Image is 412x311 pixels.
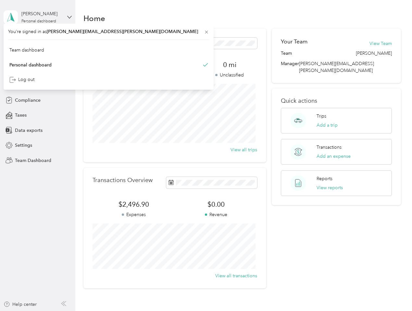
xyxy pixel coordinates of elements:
p: Transactions [317,144,342,151]
p: Transactions Overview [93,177,153,184]
span: [PERSON_NAME][EMAIL_ADDRESS][PERSON_NAME][DOMAIN_NAME] [47,29,198,34]
span: $0.00 [175,200,257,209]
button: Help center [4,301,37,308]
p: Expenses [93,211,175,218]
button: Add an expense [317,153,351,160]
p: Unclassified [202,72,257,78]
button: View reports [317,184,343,191]
span: Manager [281,60,299,74]
button: View Team [369,40,392,47]
span: You’re signed in as [8,28,209,35]
div: Personal dashboard [9,61,52,68]
p: Quick actions [281,98,392,104]
h2: Your Team [281,38,307,46]
button: View all transactions [215,272,257,279]
div: Team dashboard [9,47,44,53]
span: 0 mi [202,60,257,69]
span: Compliance [15,97,41,104]
span: $2,496.90 [93,200,175,209]
span: Data exports [15,127,43,134]
p: Revenue [175,211,257,218]
span: Taxes [15,112,27,119]
span: [PERSON_NAME] [356,50,392,57]
div: Personal dashboard [21,19,56,23]
span: [PERSON_NAME][EMAIL_ADDRESS][PERSON_NAME][DOMAIN_NAME] [299,61,374,73]
div: Log out [9,76,34,83]
span: Settings [15,142,32,149]
span: Team [281,50,292,57]
button: View all trips [231,146,257,153]
div: [PERSON_NAME] [21,10,62,17]
span: Team Dashboard [15,157,51,164]
button: Add a trip [317,122,338,129]
h1: Home [83,15,105,22]
p: Trips [317,113,326,120]
p: Reports [317,175,332,182]
iframe: Everlance-gr Chat Button Frame [376,275,412,311]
